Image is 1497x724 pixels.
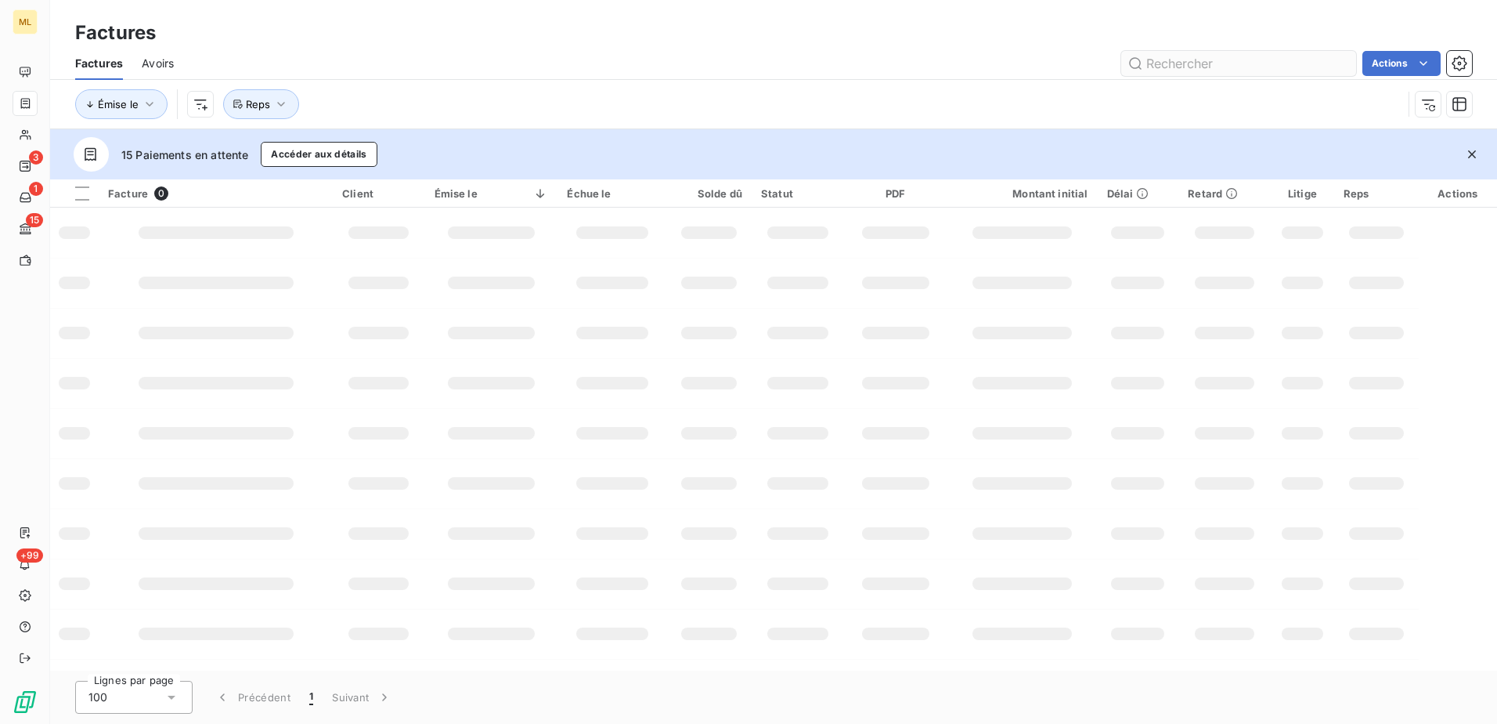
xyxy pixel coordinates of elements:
[1428,187,1488,200] div: Actions
[761,187,835,200] div: Statut
[26,213,43,227] span: 15
[29,150,43,165] span: 3
[1107,187,1170,200] div: Délai
[98,98,139,110] span: Émise le
[223,89,299,119] button: Reps
[75,89,168,119] button: Émise le
[676,187,742,200] div: Solde dû
[13,185,37,210] a: 1
[1444,671,1481,708] iframe: Intercom live chat
[75,56,123,71] span: Factures
[854,187,937,200] div: PDF
[121,147,248,163] span: 15 Paiements en attente
[205,681,300,714] button: Précédent
[300,681,323,714] button: 1
[142,56,174,71] span: Avoirs
[88,690,107,705] span: 100
[75,19,156,47] h3: Factures
[154,186,168,201] span: 0
[1280,187,1325,200] div: Litige
[1121,51,1356,76] input: Rechercher
[1188,187,1261,200] div: Retard
[323,681,402,714] button: Suivant
[956,187,1088,200] div: Montant initial
[108,187,148,200] span: Facture
[246,98,270,110] span: Reps
[13,154,37,179] a: 3
[309,690,313,705] span: 1
[1344,187,1409,200] div: Reps
[435,187,549,200] div: Émise le
[567,187,657,200] div: Échue le
[342,187,415,200] div: Client
[13,216,37,241] a: 15
[16,548,43,563] span: +99
[261,142,377,167] button: Accéder aux détails
[29,182,43,196] span: 1
[13,9,38,34] div: ML
[1362,51,1441,76] button: Actions
[13,690,38,715] img: Logo LeanPay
